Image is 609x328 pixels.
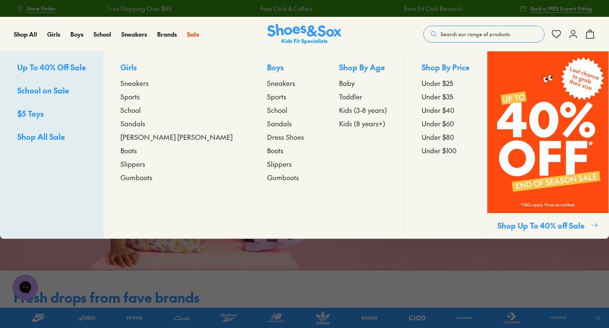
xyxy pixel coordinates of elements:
[17,131,65,142] span: Shop All Sale
[339,91,387,101] a: Toddler
[17,62,86,72] span: Up To 40% Off Sale
[120,145,233,155] a: Boots
[422,91,470,101] a: Under $35
[422,105,470,115] a: Under $40
[120,145,137,155] span: Boots
[422,91,453,101] span: Under $35
[267,132,304,142] span: Dress Shoes
[339,105,387,115] a: Kids (3-8 years)
[17,85,86,98] a: School on Sale
[422,105,454,115] span: Under $40
[120,105,141,115] span: School
[120,132,233,142] a: [PERSON_NAME] [PERSON_NAME]
[422,145,470,155] a: Under $100
[520,1,592,16] a: Book a FREE Expert Fitting
[267,118,304,128] a: Sandals
[120,91,233,101] a: Sports
[120,78,149,88] span: Sneakers
[93,30,111,39] a: School
[267,132,304,142] a: Dress Shoes
[339,118,387,128] a: Kids (8 years+)
[267,78,295,88] span: Sneakers
[17,108,86,121] a: $5 Toys
[339,105,387,115] span: Kids (3-8 years)
[17,85,69,96] span: School on Sale
[120,105,233,115] a: School
[70,30,83,39] a: Boys
[339,118,385,128] span: Kids (8 years+)
[267,78,304,88] a: Sneakers
[339,61,387,75] p: Shop By Age
[120,118,145,128] span: Sandals
[8,272,42,303] iframe: Gorgias live chat messenger
[403,4,462,13] a: Earn Fit Club Rewards
[497,220,588,231] p: Shop Up To 40% off Sale
[267,159,304,169] a: Slippers
[487,51,609,238] a: Shop Up To 40% off Sale
[120,172,152,182] span: Gumboots
[422,132,470,142] a: Under $80
[267,105,304,115] a: School
[121,30,147,39] a: Sneakers
[267,145,283,155] span: Boots
[14,30,37,39] a: Shop All
[267,91,304,101] a: Sports
[27,5,56,12] span: Store Finder
[423,26,545,43] button: Search our range of products
[267,145,304,155] a: Boots
[157,30,177,38] span: Brands
[120,172,233,182] a: Gumboots
[267,24,342,45] a: Shoes & Sox
[267,24,342,45] img: SNS_Logo_Responsive.svg
[339,91,362,101] span: Toddler
[422,118,470,128] a: Under $60
[422,118,454,128] span: Under $60
[120,159,145,169] span: Slippers
[17,131,86,144] a: Shop All Sale
[267,105,287,115] span: School
[422,78,470,88] a: Under $25
[441,30,510,38] span: Search our range of products
[70,30,83,38] span: Boys
[267,61,304,75] p: Boys
[339,78,387,88] a: Baby
[422,145,457,155] span: Under $100
[120,159,233,169] a: Slippers
[17,1,56,16] a: Store Finder
[17,108,44,119] span: $5 Toys
[17,61,86,75] a: Up To 40% Off Sale
[422,61,470,75] p: Shop By Price
[339,78,355,88] span: Baby
[422,78,453,88] span: Under $25
[267,159,292,169] span: Slippers
[487,51,609,213] img: SNS_WEBASSETS_GRID_1080x1440_3.png
[120,78,233,88] a: Sneakers
[422,132,454,142] span: Under $80
[187,30,199,39] a: Sale
[107,4,171,13] a: Free Shipping Over $85
[121,30,147,38] span: Sneakers
[14,30,37,38] span: Shop All
[47,30,60,38] span: Girls
[530,5,592,12] span: Book a FREE Expert Fitting
[267,118,292,128] span: Sandals
[267,91,286,101] span: Sports
[267,172,304,182] a: Gumboots
[93,30,111,38] span: School
[120,118,233,128] a: Sandals
[120,91,140,101] span: Sports
[120,61,233,75] p: Girls
[157,30,177,39] a: Brands
[267,172,299,182] span: Gumboots
[187,30,199,38] span: Sale
[47,30,60,39] a: Girls
[260,4,312,13] a: Free Click & Collect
